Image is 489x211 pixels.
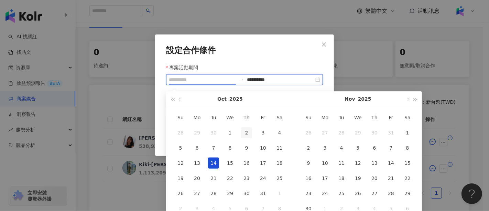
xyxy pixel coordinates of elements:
div: 16 [303,173,314,184]
td: 2025-11-01 [399,125,416,140]
div: 25 [274,173,285,184]
div: 11 [274,142,285,153]
td: 2025-10-26 [300,125,317,140]
td: 2025-10-01 [222,125,238,140]
td: 2025-10-13 [189,155,205,171]
div: 21 [385,173,396,184]
td: 2025-11-27 [366,186,383,201]
td: 2025-10-27 [189,186,205,201]
th: Mo [317,110,333,125]
td: 2025-11-17 [317,171,333,186]
div: 17 [258,158,269,169]
div: 7 [385,142,396,153]
span: close [321,42,327,47]
div: 15 [225,158,236,169]
td: 2025-10-23 [238,171,255,186]
div: 6 [369,142,380,153]
button: Oct [217,91,227,107]
div: 14 [385,158,396,169]
td: 2025-11-01 [271,186,288,201]
div: 24 [319,188,330,199]
td: 2025-11-07 [383,140,399,155]
td: 2025-10-20 [189,171,205,186]
div: 1 [402,127,413,138]
td: 2025-10-24 [255,171,271,186]
div: 22 [225,173,236,184]
td: 2025-11-26 [350,186,366,201]
td: 2025-11-16 [300,171,317,186]
button: 2025 [229,91,243,107]
td: 2025-11-24 [317,186,333,201]
td: 2025-10-09 [238,140,255,155]
div: 7 [208,142,219,153]
div: 10 [319,158,330,169]
td: 2025-11-20 [366,171,383,186]
td: 2025-11-25 [333,186,350,201]
td: 2025-11-12 [350,155,366,171]
th: Th [238,110,255,125]
td: 2025-11-15 [399,155,416,171]
div: 4 [274,127,285,138]
td: 2025-10-22 [222,171,238,186]
div: 29 [352,127,363,138]
td: 2025-10-04 [271,125,288,140]
div: 17 [319,173,330,184]
button: Nov [345,91,355,107]
td: 2025-10-21 [205,171,222,186]
div: 14 [208,158,219,169]
div: 13 [192,158,203,169]
div: 19 [175,173,186,184]
div: 31 [258,188,269,199]
div: 26 [352,188,363,199]
button: Close [317,38,331,51]
th: We [222,110,238,125]
td: 2025-10-18 [271,155,288,171]
th: Th [366,110,383,125]
div: 18 [274,158,285,169]
td: 2025-11-13 [366,155,383,171]
div: 3 [258,127,269,138]
div: 23 [303,188,314,199]
div: 18 [336,173,347,184]
div: 12 [175,158,186,169]
div: 6 [192,142,203,153]
div: 24 [258,173,269,184]
div: 29 [225,188,236,199]
div: 15 [402,158,413,169]
td: 2025-10-26 [172,186,189,201]
td: 2025-10-15 [222,155,238,171]
td: 2025-10-27 [317,125,333,140]
td: 2025-10-19 [172,171,189,186]
div: 10 [258,142,269,153]
div: 27 [319,127,330,138]
td: 2025-10-29 [350,125,366,140]
td: 2025-11-14 [383,155,399,171]
div: 16 [241,158,252,169]
td: 2025-10-16 [238,155,255,171]
td: 2025-10-17 [255,155,271,171]
td: 2025-11-05 [350,140,366,155]
td: 2025-11-02 [300,140,317,155]
div: 2 [303,142,314,153]
td: 2025-11-06 [366,140,383,155]
th: We [350,110,366,125]
td: 2025-11-28 [383,186,399,201]
div: 9 [241,142,252,153]
div: 3 [319,142,330,153]
td: 2025-10-05 [172,140,189,155]
th: Su [172,110,189,125]
div: 8 [225,142,236,153]
th: Sa [271,110,288,125]
div: 4 [336,142,347,153]
div: 5 [352,142,363,153]
div: 28 [208,188,219,199]
div: 29 [192,127,203,138]
th: Tu [333,110,350,125]
th: Fr [383,110,399,125]
td: 2025-10-07 [205,140,222,155]
td: 2025-10-11 [271,140,288,155]
div: 20 [192,173,203,184]
div: 26 [175,188,186,199]
div: 13 [369,158,380,169]
td: 2025-10-31 [255,186,271,201]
